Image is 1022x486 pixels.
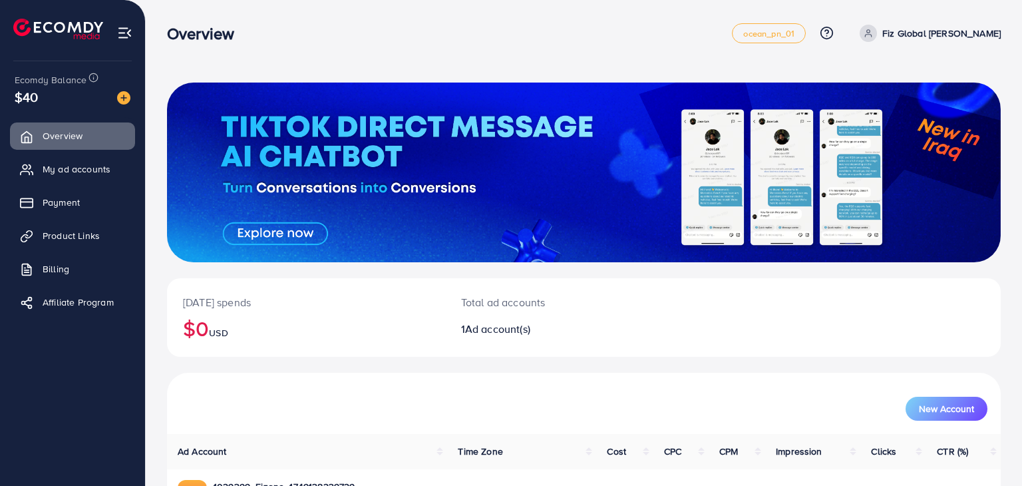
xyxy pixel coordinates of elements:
span: CPC [664,445,681,458]
p: [DATE] spends [183,294,429,310]
span: Product Links [43,229,100,242]
a: Affiliate Program [10,289,135,316]
span: Ad account(s) [465,322,530,336]
a: Product Links [10,222,135,249]
span: USD [209,326,228,340]
h2: 1 [461,323,637,336]
a: My ad accounts [10,156,135,182]
h2: $0 [183,316,429,341]
img: logo [13,19,103,39]
a: Billing [10,256,135,282]
span: Cost [607,445,626,458]
button: New Account [906,397,987,421]
span: Billing [43,262,69,276]
a: Overview [10,122,135,149]
span: New Account [919,404,974,413]
span: Overview [43,129,83,142]
span: Payment [43,196,80,209]
span: My ad accounts [43,162,110,176]
p: Total ad accounts [461,294,637,310]
a: Fiz Global [PERSON_NAME] [854,25,1001,42]
h3: Overview [167,24,245,43]
span: CTR (%) [937,445,968,458]
span: Impression [776,445,822,458]
span: Time Zone [458,445,502,458]
a: Payment [10,189,135,216]
img: menu [117,25,132,41]
p: Fiz Global [PERSON_NAME] [882,25,1001,41]
span: Ecomdy Balance [15,73,86,87]
a: ocean_pn_01 [732,23,806,43]
span: ocean_pn_01 [743,29,794,38]
span: Ad Account [178,445,227,458]
img: image [117,91,130,105]
span: CPM [719,445,738,458]
span: Clicks [871,445,896,458]
span: $40 [15,87,38,107]
span: Affiliate Program [43,296,114,309]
